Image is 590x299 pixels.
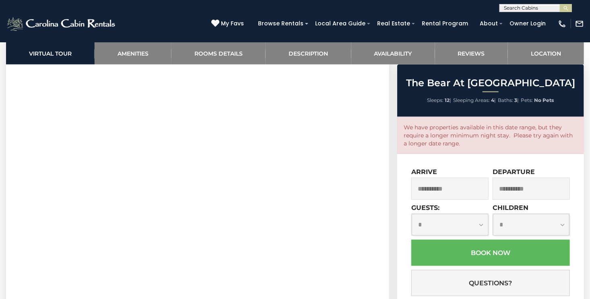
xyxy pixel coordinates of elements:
a: About [476,17,502,30]
img: mail-regular-white.png [575,19,584,28]
h2: The Bear At [GEOGRAPHIC_DATA] [399,78,582,88]
li: | [454,95,496,106]
label: Departure [493,168,535,176]
strong: 12 [445,97,450,103]
a: Local Area Guide [311,17,369,30]
a: Owner Login [505,17,550,30]
strong: No Pets [534,97,554,103]
span: Baths: [498,97,514,103]
a: Location [508,42,584,64]
a: Browse Rentals [254,17,307,30]
a: Real Estate [373,17,414,30]
li: | [427,95,452,106]
span: Pets: [521,97,533,103]
a: Rental Program [418,17,472,30]
label: Children [493,204,528,212]
img: White-1-2.png [6,16,118,32]
a: My Favs [211,19,246,28]
a: Description [266,42,351,64]
a: Rooms Details [171,42,266,64]
strong: 3 [515,97,518,103]
span: Sleeping Areas: [454,97,490,103]
p: We have properties available in this date range, but they require a longer minimum night stay. Pl... [404,123,578,147]
button: Questions? [411,270,570,296]
img: phone-regular-white.png [558,19,567,28]
strong: 4 [491,97,495,103]
span: Sleeps: [427,97,444,103]
a: Availability [351,42,435,64]
a: Amenities [95,42,171,64]
a: Reviews [435,42,508,64]
label: Arrive [411,168,437,176]
li: | [498,95,519,106]
label: Guests: [411,204,439,212]
button: Book Now [411,240,570,266]
a: Virtual Tour [6,42,95,64]
span: My Favs [221,19,244,28]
